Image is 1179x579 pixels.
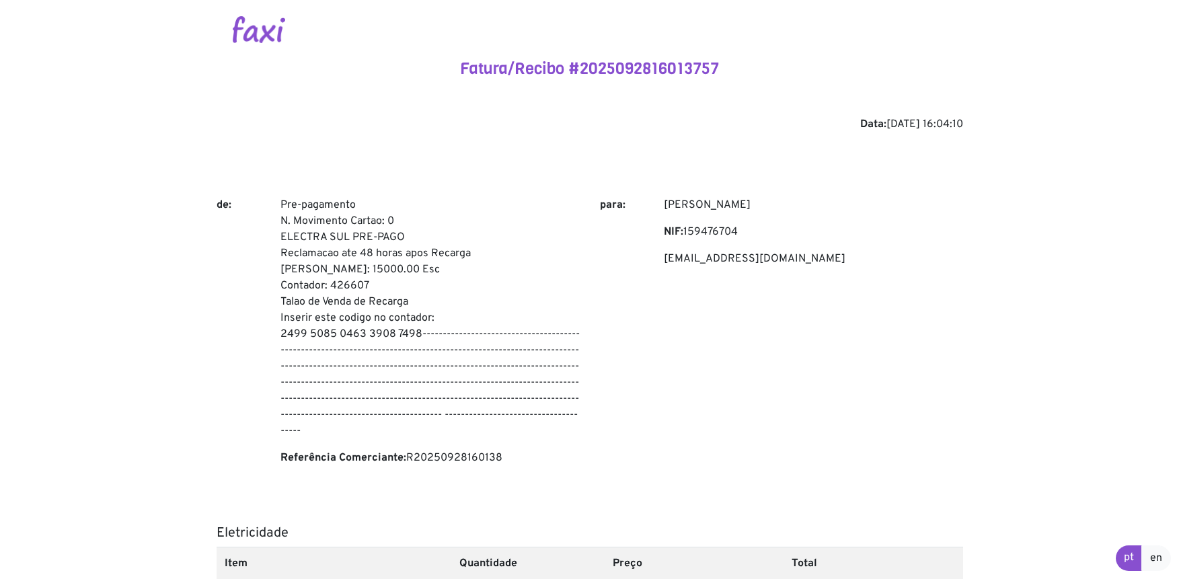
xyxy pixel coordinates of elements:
h4: Fatura/Recibo #2025092816013757 [217,59,963,79]
p: [PERSON_NAME] [664,197,963,213]
h5: Eletricidade [217,525,963,541]
b: Referência Comerciante: [280,451,406,465]
b: NIF: [664,225,683,239]
a: en [1141,545,1171,571]
b: para: [600,198,625,212]
p: R20250928160138 [280,450,580,466]
p: 159476704 [664,224,963,240]
div: [DATE] 16:04:10 [217,116,963,132]
a: pt [1116,545,1142,571]
b: Data: [860,118,886,131]
p: Pre-pagamento N. Movimento Cartao: 0 ELECTRA SUL PRE-PAGO Reclamacao ate 48 horas apos Recarga [P... [280,197,580,439]
b: de: [217,198,231,212]
p: [EMAIL_ADDRESS][DOMAIN_NAME] [664,251,963,267]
